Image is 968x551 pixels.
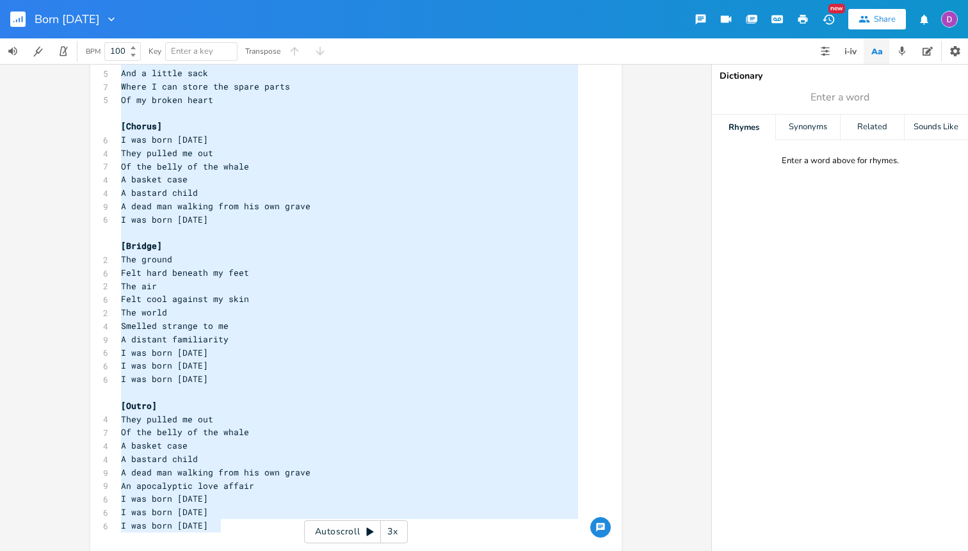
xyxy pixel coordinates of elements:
span: [Chorus] [121,120,162,132]
img: Dylan [941,11,958,28]
div: Transpose [245,47,280,55]
span: Felt cool against my skin [121,293,249,305]
span: A dead man walking from his own grave [121,467,311,478]
span: Of the belly of the whale [121,426,249,438]
span: I was born [DATE] [121,347,208,358]
span: A basket case [121,440,188,451]
div: Related [841,115,904,140]
span: I was born [DATE] [121,373,208,385]
span: Of my broken heart [121,94,213,106]
span: The air [121,280,157,292]
span: Where I can store the spare parts [121,81,290,92]
span: Enter a key [171,45,213,57]
span: The ground [121,253,172,265]
span: I was born [DATE] [121,134,208,145]
div: Autoscroll [304,520,408,543]
div: Sounds Like [905,115,968,140]
span: I was born [DATE] [121,214,208,225]
span: [Outro] [121,400,157,411]
span: A bastard child [121,187,198,198]
span: A distant familiarity [121,333,229,345]
span: I was born [DATE] [121,493,208,504]
div: Share [874,13,896,25]
div: Enter a word above for rhymes. [782,156,899,166]
span: They pulled me out [121,413,213,425]
span: A bastard child [121,453,198,465]
span: I was born [DATE] [121,360,208,371]
span: And a little sack [121,67,208,79]
span: An apocalyptic love affair [121,480,254,491]
span: Smelled strange to me [121,320,229,331]
span: Born [DATE] [35,13,100,25]
button: New [816,8,841,31]
div: 3x [381,520,404,543]
div: Synonyms [776,115,839,140]
div: New [828,4,845,13]
div: Key [149,47,161,55]
span: Felt hard beneath my feet [121,267,249,278]
span: A basket case [121,173,188,185]
span: I was born [DATE] [121,520,208,531]
span: I was born [DATE] [121,506,208,518]
span: [Bridge] [121,240,162,252]
div: Dictionary [720,72,960,81]
span: The world [121,307,167,318]
span: Enter a word [811,90,869,105]
button: Share [848,9,906,29]
span: Of the belly of the whale [121,161,249,172]
div: BPM [86,48,101,55]
span: They pulled me out [121,147,213,159]
span: A dead man walking from his own grave [121,200,311,212]
div: Rhymes [712,115,775,140]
